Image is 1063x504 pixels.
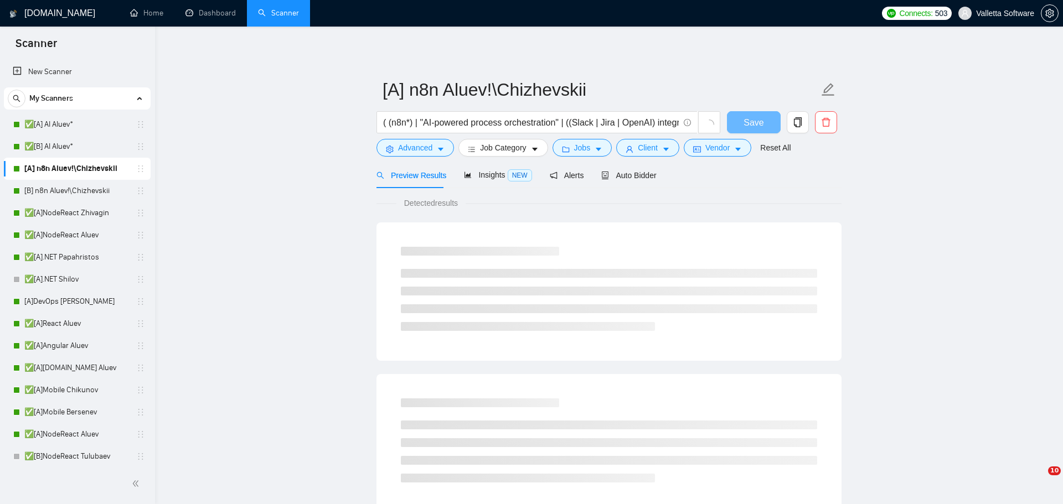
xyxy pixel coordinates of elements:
button: barsJob Categorycaret-down [458,139,548,157]
span: holder [136,408,145,417]
span: holder [136,297,145,306]
span: holder [136,209,145,217]
span: holder [136,341,145,350]
span: Vendor [705,142,730,154]
a: homeHome [130,8,163,18]
button: idcardVendorcaret-down [684,139,751,157]
a: setting [1041,9,1059,18]
span: Save [744,116,763,129]
span: holder [136,275,145,284]
span: setting [386,145,394,153]
span: Connects: [899,7,932,19]
span: Client [638,142,658,154]
a: ✅[A]Angular Aluev [24,335,130,357]
span: double-left [132,478,143,489]
span: holder [136,363,145,372]
span: caret-down [734,145,742,153]
span: copy [787,117,808,127]
span: user [961,9,969,17]
span: Scanner [7,35,66,59]
span: holder [136,120,145,129]
img: upwork-logo.png [887,9,896,18]
button: folderJobscaret-down [553,139,612,157]
a: [A] n8n Aluev!\Chizhevskii [24,158,130,180]
a: ✅[B]NodeReact Tulubaev [24,445,130,467]
a: ✅[A][DOMAIN_NAME] Aluev [24,357,130,379]
span: holder [136,142,145,151]
button: userClientcaret-down [616,139,679,157]
span: Insights [464,170,531,179]
span: holder [136,231,145,240]
span: Jobs [574,142,591,154]
button: copy [787,111,809,133]
button: settingAdvancedcaret-down [376,139,454,157]
span: caret-down [531,145,539,153]
span: holder [136,253,145,262]
a: searchScanner [258,8,299,18]
span: NEW [508,169,532,181]
span: holder [136,430,145,439]
button: delete [815,111,837,133]
a: ✅[A].NET Shilov [24,268,130,290]
img: logo [9,5,17,23]
span: holder [136,452,145,461]
span: robot [601,172,609,179]
span: holder [136,164,145,173]
a: ✅[A]NodeReact Zhivagin [24,202,130,224]
span: user [626,145,633,153]
iframe: Intercom live chat [1025,466,1052,493]
span: notification [550,172,558,179]
span: edit [821,82,835,97]
span: holder [136,186,145,195]
span: 503 [935,7,947,19]
li: New Scanner [4,61,151,83]
span: search [376,172,384,179]
span: holder [136,386,145,394]
a: ✅[A].NET Papahristos [24,246,130,268]
span: caret-down [662,145,670,153]
a: ✅[A]React Aluev [24,313,130,335]
span: idcard [693,145,701,153]
a: ✅[B] AI Aluev* [24,136,130,158]
span: Detected results [396,197,466,209]
a: Reset All [760,142,791,154]
span: holder [136,319,145,328]
span: Advanced [398,142,432,154]
span: caret-down [437,145,445,153]
button: setting [1041,4,1059,22]
a: [B] n8n Aluev!\Chizhevskii [24,180,130,202]
span: loading [704,119,714,129]
span: Preview Results [376,171,446,180]
span: folder [562,145,570,153]
a: New Scanner [13,61,142,83]
span: delete [816,117,837,127]
a: ✅[A]NodeReact Aluev [24,423,130,445]
a: ✅[A] AI Aluev* [24,113,130,136]
a: dashboardDashboard [185,8,236,18]
a: ✅[A]Mobile Bersenev [24,401,130,423]
button: Save [727,111,781,133]
a: [A]DevOps [PERSON_NAME] [24,290,130,313]
span: 10 [1048,466,1061,475]
a: ✅[A]Mobile Chikunov [24,379,130,401]
a: ✅[A]NodeReact Aluev [24,224,130,246]
span: search [8,95,25,102]
span: info-circle [684,119,691,126]
span: My Scanners [29,87,73,110]
span: area-chart [464,171,472,179]
input: Search Freelance Jobs... [383,116,679,129]
span: caret-down [595,145,602,153]
button: search [8,90,25,107]
input: Scanner name... [383,76,819,103]
span: Job Category [480,142,526,154]
span: Auto Bidder [601,171,656,180]
span: bars [468,145,476,153]
span: Alerts [550,171,584,180]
